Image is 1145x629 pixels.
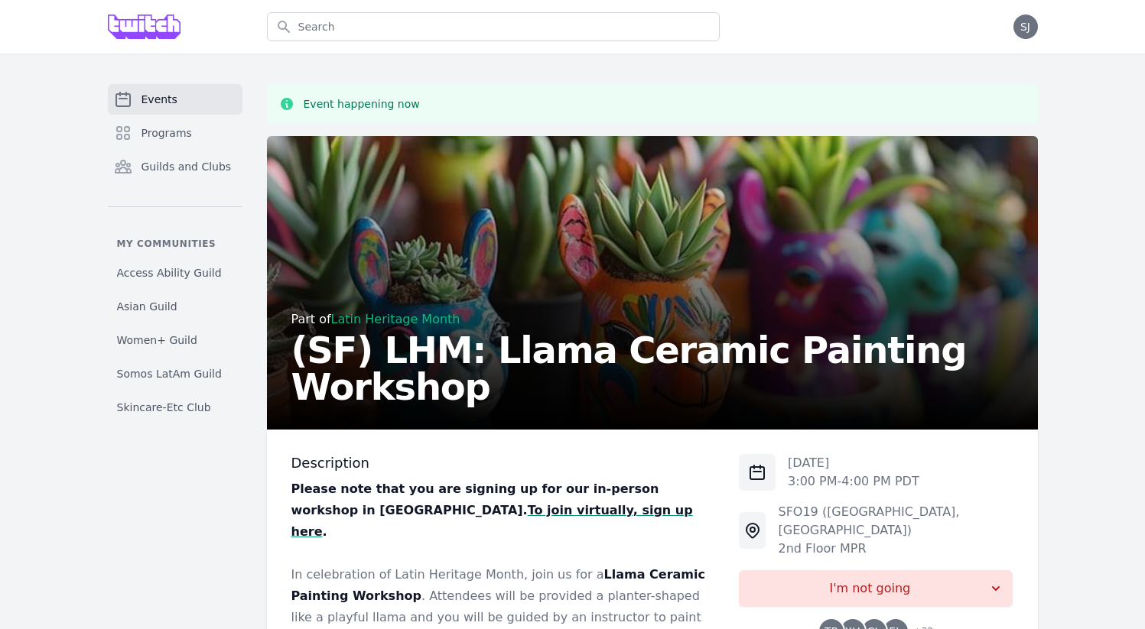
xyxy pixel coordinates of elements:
[291,332,1013,405] h2: (SF) LHM: Llama Ceramic Painting Workshop
[141,92,177,107] span: Events
[108,118,242,148] a: Programs
[291,310,1013,329] div: Part of
[108,360,242,387] a: Somos LatAm Guild
[108,238,242,250] p: My communities
[267,12,720,41] input: Search
[304,96,420,112] p: Event happening now
[739,570,1013,607] button: I'm not going
[117,400,211,415] span: Skincare-Etc Club
[1013,15,1038,39] button: SJ
[108,151,242,182] a: Guilds and Clubs
[117,366,222,381] span: Somos LatAm Guild
[788,472,919,491] p: 3:00 PM - 4:00 PM PDT
[108,326,242,354] a: Women+ Guild
[291,454,715,472] h3: Description
[108,84,242,421] nav: Sidebar
[751,579,988,598] span: I'm not going
[117,299,177,314] span: Asian Guild
[141,159,232,174] span: Guilds and Clubs
[108,84,242,115] a: Events
[291,481,659,517] strong: Please note that you are signing up for our in-person workshop in [GEOGRAPHIC_DATA].
[322,524,327,539] strong: .
[1020,21,1030,32] span: SJ
[117,265,222,280] span: Access Ability Guild
[108,15,181,39] img: Grove
[778,503,1013,540] div: SFO19 ([GEOGRAPHIC_DATA], [GEOGRAPHIC_DATA])
[331,312,460,326] a: Latin Heritage Month
[778,540,1013,558] div: 2nd Floor MPR
[108,293,242,320] a: Asian Guild
[117,332,197,348] span: Women+ Guild
[141,125,192,141] span: Programs
[788,454,919,472] p: [DATE]
[108,394,242,421] a: Skincare-Etc Club
[108,259,242,287] a: Access Ability Guild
